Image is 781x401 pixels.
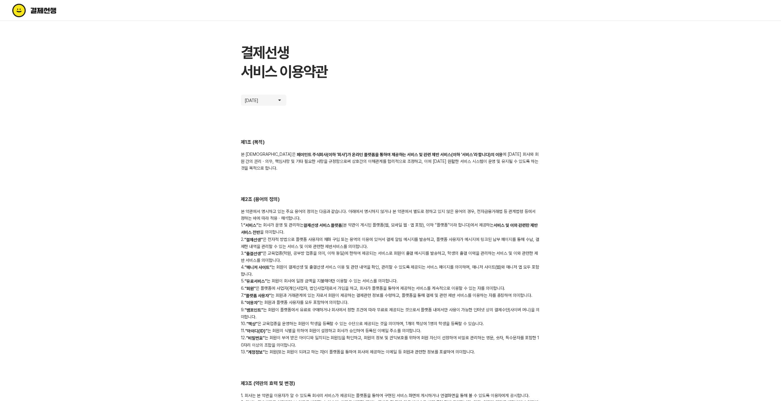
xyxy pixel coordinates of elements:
[241,139,540,146] h2: 제1조 (목적)
[245,301,259,305] b: “이용자”
[244,293,271,298] b: “플랫폼 사용자”
[245,279,267,284] b: “유료서비스”
[297,152,503,157] b: 페이민트 주식회사(이하 ‘회사’)가 온라인 플랫폼을 통하여 제공하는 서비스 및 관련 제반 서비스(이하 ‘서비스’라 합니다)의 이용
[245,308,263,313] b: “쌤포인트”
[246,350,265,355] b: “계정정보”
[246,321,257,326] b: “책상”
[245,97,263,103] p: [DATE]
[244,237,263,242] b: “결제선생”
[276,97,283,103] img: arrow icon
[241,43,540,81] h1: 결제선생 서비스 이용약관
[241,208,540,356] div: 본 약관에서 명시하고 있는 주요 용어의 정의는 다음과 같습니다. 아래에서 명시하지 않거나 본 약관에서 별도로 정하고 있지 않은 용어의 경우, 전자금융거래법 등 관계법령 등에서...
[243,223,258,228] b: “서비스”
[304,223,342,228] b: 결제선생 서비스 플랫폼
[244,251,263,256] b: “출결선생”
[241,196,540,203] h2: 제2조 (용어의 정의)
[241,95,286,106] button: [DATE]
[245,328,267,333] b: “아이디(ID)”
[241,380,540,387] h2: 제3조 (약관의 효력 및 변경)
[245,265,271,270] b: “매니저 사이트”
[12,4,83,17] img: terms logo
[246,336,265,341] b: “비밀번호”
[241,223,538,235] b: 서비스 및 이와 관련한 제반 서비스 전반
[245,286,256,291] b: “회원”
[241,151,540,171] div: 본 [DEMOGRAPHIC_DATA]은 에 [DATE] 회사와 회원 간의 권리 · 의무, 책임사항 및 기타 필요한 사항을 규정함으로써 상호간의 이해관계를 합리적으로 조정하고,...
